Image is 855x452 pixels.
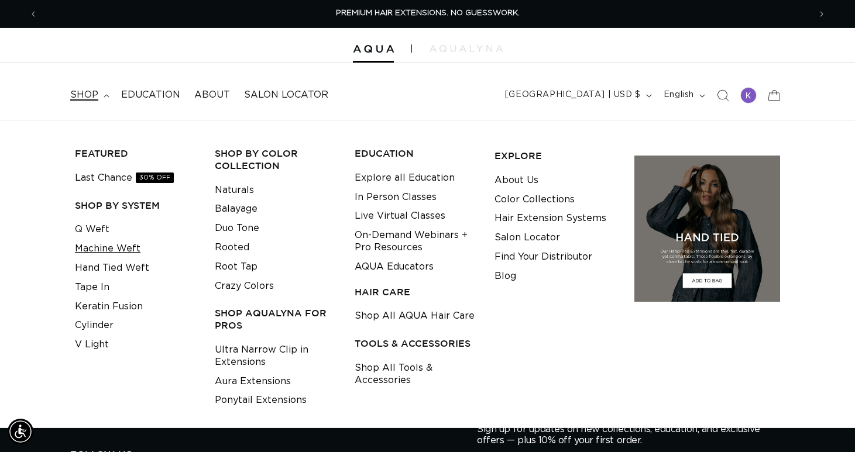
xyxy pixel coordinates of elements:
[495,247,592,267] a: Find Your Distributor
[796,396,855,452] iframe: Chat Widget
[505,89,641,101] span: [GEOGRAPHIC_DATA] | USD $
[20,3,46,25] button: Previous announcement
[710,82,736,108] summary: Search
[215,307,336,332] h3: Shop AquaLyna for Pros
[75,147,197,160] h3: FEATURED
[215,277,274,296] a: Crazy Colors
[75,239,140,258] a: Machine Weft
[121,89,180,101] span: Education
[355,337,476,350] h3: TOOLS & ACCESSORIES
[336,9,520,17] span: PREMIUM HAIR EXTENSIONS. NO GUESSWORK.
[194,89,230,101] span: About
[75,258,149,278] a: Hand Tied Weft
[215,372,291,391] a: Aura Extensions
[353,45,394,53] img: Aqua Hair Extensions
[355,206,445,226] a: Live Virtual Classes
[430,45,503,52] img: aqualyna.com
[75,199,197,212] h3: SHOP BY SYSTEM
[495,190,575,209] a: Color Collections
[355,257,434,277] a: AQUA Educators
[355,168,455,188] a: Explore all Education
[215,181,254,200] a: Naturals
[75,297,143,316] a: Keratin Fusion
[75,278,109,297] a: Tape In
[215,340,336,372] a: Ultra Narrow Clip in Extensions
[75,220,109,239] a: Q Weft
[809,3,835,25] button: Next announcement
[63,82,114,108] summary: shop
[355,226,476,257] a: On-Demand Webinars + Pro Resources
[70,89,98,101] span: shop
[187,82,237,108] a: About
[215,147,336,172] h3: Shop by Color Collection
[136,172,174,183] span: 30% OFF
[215,238,249,257] a: Rooted
[495,171,538,190] a: About Us
[355,286,476,298] h3: HAIR CARE
[355,306,475,326] a: Shop All AQUA Hair Care
[244,89,328,101] span: Salon Locator
[215,199,257,219] a: Balayage
[495,267,516,286] a: Blog
[664,89,694,101] span: English
[114,82,187,108] a: Education
[215,257,257,277] a: Root Tap
[215,219,259,238] a: Duo Tone
[237,82,335,108] a: Salon Locator
[477,424,770,446] p: Sign up for updates on new collections, education, and exclusive offers — plus 10% off your first...
[355,147,476,160] h3: EDUCATION
[495,150,616,162] h3: EXPLORE
[657,84,710,106] button: English
[75,335,109,354] a: V Light
[75,316,114,335] a: Cylinder
[498,84,657,106] button: [GEOGRAPHIC_DATA] | USD $
[75,168,174,188] a: Last Chance30% OFF
[8,419,33,444] div: Accessibility Menu
[355,188,437,207] a: In Person Classes
[355,358,476,390] a: Shop All Tools & Accessories
[495,228,560,247] a: Salon Locator
[495,209,606,228] a: Hair Extension Systems
[215,391,307,410] a: Ponytail Extensions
